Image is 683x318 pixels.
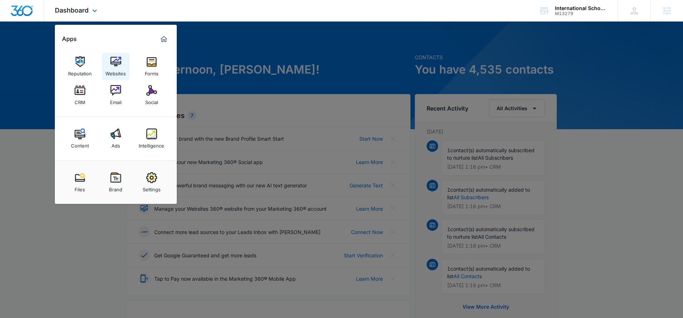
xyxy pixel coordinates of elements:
[75,96,85,105] div: CRM
[109,183,122,192] div: Brand
[112,139,120,149] div: Ads
[62,36,77,42] h2: Apps
[68,67,92,76] div: Reputation
[138,169,165,196] a: Settings
[138,53,165,80] a: Forms
[71,139,89,149] div: Content
[143,183,161,192] div: Settings
[102,125,129,152] a: Ads
[102,81,129,109] a: Email
[555,5,607,11] div: account name
[66,53,94,80] a: Reputation
[145,96,158,105] div: Social
[145,67,158,76] div: Forms
[102,169,129,196] a: Brand
[110,96,122,105] div: Email
[75,183,85,192] div: Files
[158,33,170,45] a: Marketing 360® Dashboard
[555,11,607,16] div: account id
[55,6,89,14] span: Dashboard
[138,81,165,109] a: Social
[66,169,94,196] a: Files
[138,125,165,152] a: Intelligence
[139,139,164,149] div: Intelligence
[102,53,129,80] a: Websites
[105,67,126,76] div: Websites
[66,125,94,152] a: Content
[66,81,94,109] a: CRM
